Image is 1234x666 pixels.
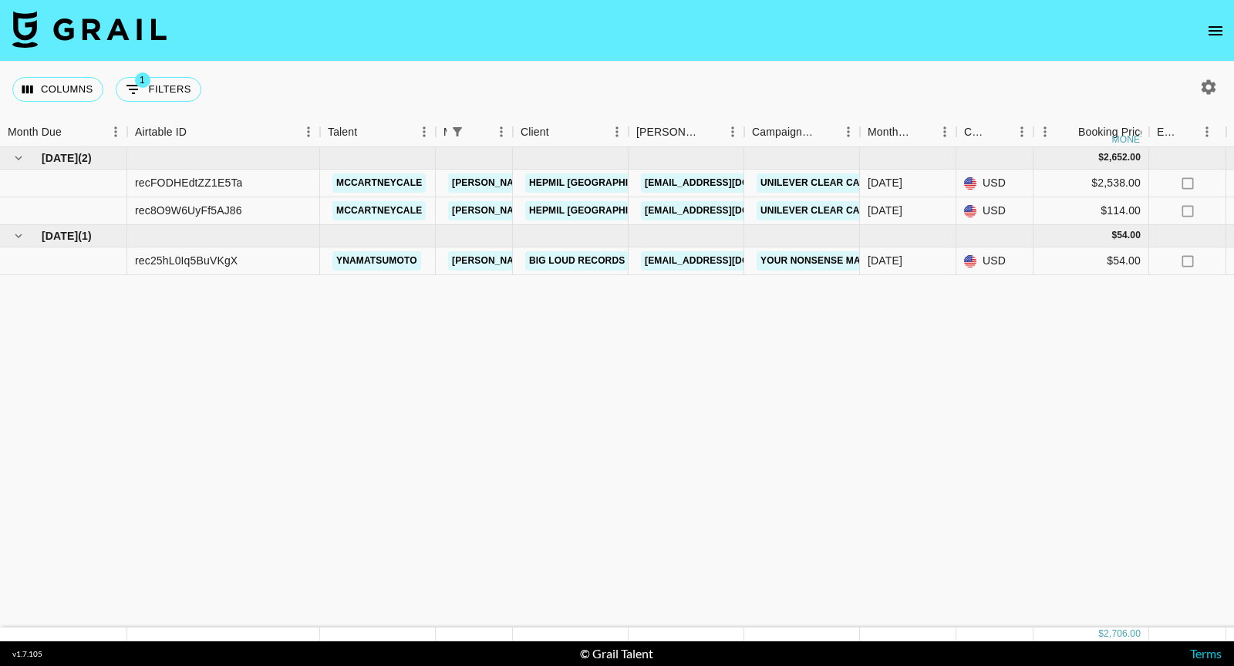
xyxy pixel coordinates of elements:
[448,173,700,193] a: [PERSON_NAME][EMAIL_ADDRESS][DOMAIN_NAME]
[328,117,357,147] div: Talent
[868,117,912,147] div: Month Due
[12,649,42,659] div: v 1.7.105
[8,147,29,169] button: hide children
[1010,120,1033,143] button: Menu
[956,170,1033,197] div: USD
[490,120,513,143] button: Menu
[62,121,83,143] button: Sort
[135,117,187,147] div: Airtable ID
[700,121,721,143] button: Sort
[956,197,1033,225] div: USD
[12,77,103,102] button: Select columns
[1033,197,1149,225] div: $114.00
[629,117,744,147] div: Booker
[525,201,672,220] a: Hepmil [GEOGRAPHIC_DATA]
[956,117,1033,147] div: Currency
[1033,247,1149,275] div: $54.00
[757,251,970,271] a: Your Nonsense Makes Sense - The 502s
[1098,151,1104,164] div: $
[78,150,92,166] span: ( 2 )
[757,173,901,193] a: Unilever Clear Campaign
[989,121,1010,143] button: Sort
[413,120,436,143] button: Menu
[1098,627,1104,641] div: $
[641,173,814,193] a: [EMAIL_ADDRESS][DOMAIN_NAME]
[721,120,744,143] button: Menu
[8,225,29,247] button: hide children
[332,251,421,271] a: ynamatsumoto
[860,117,956,147] div: Month Due
[956,247,1033,275] div: USD
[641,201,814,220] a: [EMAIL_ADDRESS][DOMAIN_NAME]
[513,117,629,147] div: Client
[525,173,672,193] a: Hepmil [GEOGRAPHIC_DATA]
[636,117,700,147] div: [PERSON_NAME]
[320,117,436,147] div: Talent
[135,175,242,190] div: recFODHEdtZZ1E5Ta
[641,251,814,271] a: [EMAIL_ADDRESS][DOMAIN_NAME]
[868,175,902,190] div: Jul '25
[187,121,208,143] button: Sort
[116,77,201,102] button: Show filters
[436,117,513,147] div: Manager
[1112,135,1147,144] div: money
[12,11,167,48] img: Grail Talent
[1157,117,1178,147] div: Expenses: Remove Commission?
[1178,121,1200,143] button: Sort
[135,72,150,88] span: 1
[127,117,320,147] div: Airtable ID
[332,173,426,193] a: mccartneycale
[1111,229,1117,242] div: $
[815,121,837,143] button: Sort
[443,117,447,147] div: Manager
[135,203,242,218] div: rec8O9W6UyFf5AJ86
[297,120,320,143] button: Menu
[8,117,62,147] div: Month Due
[525,251,629,271] a: Big Loud Records
[1190,646,1222,661] a: Terms
[868,203,902,218] div: Jul '25
[752,117,815,147] div: Campaign (Type)
[605,120,629,143] button: Menu
[521,117,549,147] div: Client
[837,120,860,143] button: Menu
[42,228,78,244] span: [DATE]
[868,253,902,268] div: Oct '25
[580,646,653,661] div: © Grail Talent
[42,150,78,166] span: [DATE]
[757,201,959,220] a: Unilever Clear Campaign - 1st Video
[448,201,700,220] a: [PERSON_NAME][EMAIL_ADDRESS][DOMAIN_NAME]
[549,121,571,143] button: Sort
[447,121,468,143] div: 1 active filter
[1104,627,1141,641] div: 2,706.00
[1057,121,1078,143] button: Sort
[1104,151,1141,164] div: 2,652.00
[964,117,989,147] div: Currency
[1195,120,1219,143] button: Menu
[447,121,468,143] button: Show filters
[332,201,426,220] a: mccartneycale
[468,121,490,143] button: Sort
[104,120,127,143] button: Menu
[135,253,238,268] div: rec25hL0Iq5BuVKgX
[78,228,92,244] span: ( 1 )
[448,251,700,271] a: [PERSON_NAME][EMAIL_ADDRESS][DOMAIN_NAME]
[933,120,956,143] button: Menu
[744,117,860,147] div: Campaign (Type)
[1117,229,1141,242] div: 54.00
[1033,120,1057,143] button: Menu
[1149,117,1226,147] div: Expenses: Remove Commission?
[1200,15,1231,46] button: open drawer
[357,121,379,143] button: Sort
[1033,170,1149,197] div: $2,538.00
[1078,117,1146,147] div: Booking Price
[912,121,933,143] button: Sort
